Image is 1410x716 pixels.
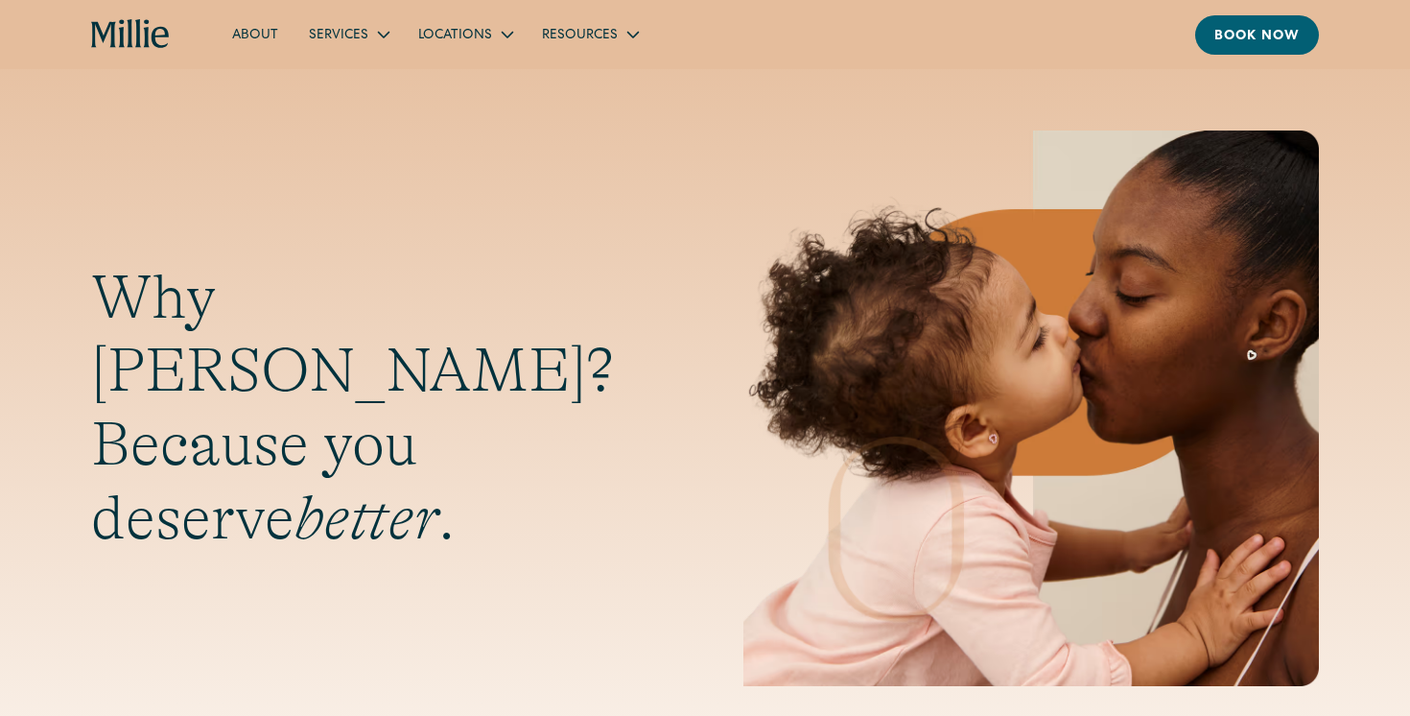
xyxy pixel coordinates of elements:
div: Resources [527,18,652,50]
em: better [294,484,438,553]
h1: Why [PERSON_NAME]? Because you deserve . [91,261,667,556]
a: About [217,18,294,50]
div: Resources [542,26,618,46]
div: Locations [403,18,527,50]
div: Services [294,18,403,50]
a: Book now [1195,15,1319,55]
div: Book now [1214,27,1300,47]
a: home [91,19,171,50]
div: Locations [418,26,492,46]
img: Mother and baby sharing a kiss, highlighting the emotional bond and nurturing care at the heart o... [743,131,1319,686]
div: Services [309,26,368,46]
